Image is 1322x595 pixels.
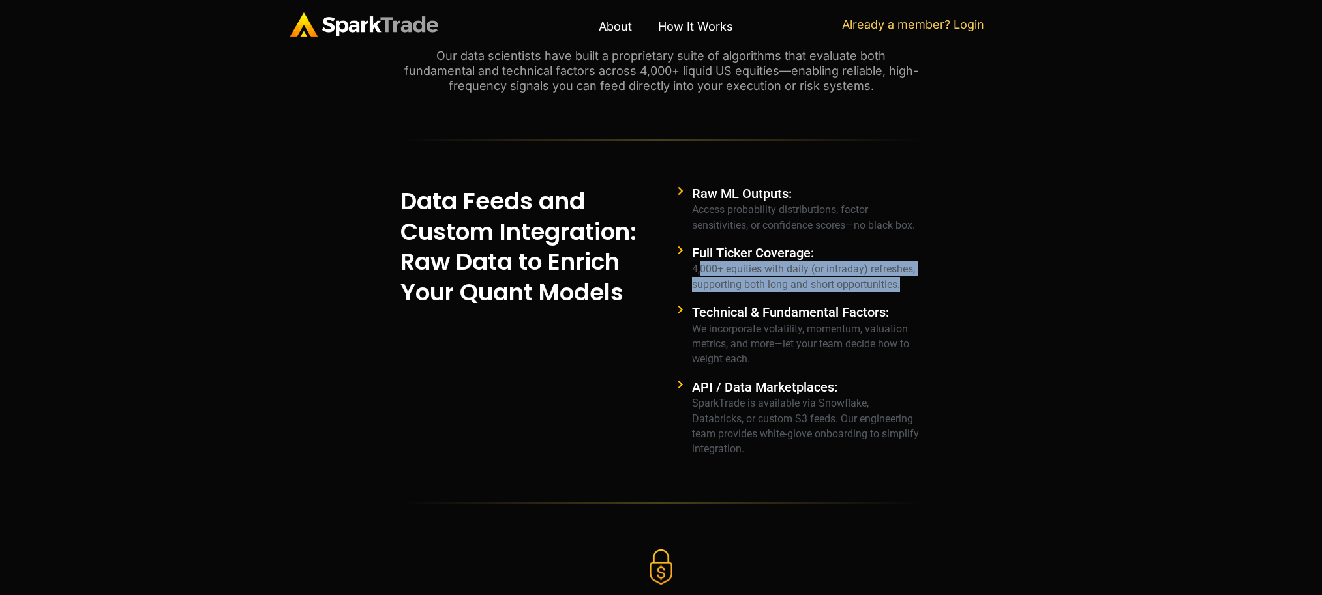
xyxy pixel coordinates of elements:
span: 4,000+ equities with daily (or intraday) refreshes, supporting both long and short opportunities. [689,246,922,292]
span: API / Data Marketplaces: [692,379,837,395]
span: Technical & Fundamental Factors: [692,304,889,320]
span: We incorporate volatility, momentum, valuation metrics, and more—let your team decide how to weig... [689,305,922,367]
h2: Data Feeds and Custom Integration: Raw Data to Enrich Your Quant Models [400,186,645,308]
nav: Menu [490,12,842,42]
span: SparkTrade is available via Snowflake, Databricks, or custom S3 feeds. Our engineering team provi... [689,380,922,457]
span: Access probability distributions, factor sensitivities, or confidence scores—no black box. [689,186,922,233]
p: Our data scientists have built a proprietary suite of algorithms that evaluate both fundamental a... [400,48,922,94]
a: How It Works [645,12,746,42]
a: Already a member? Login [842,18,984,31]
span: Full Ticker Coverage: [692,245,814,261]
span: Raw ML Outputs: [692,186,792,201]
a: About [586,12,645,42]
